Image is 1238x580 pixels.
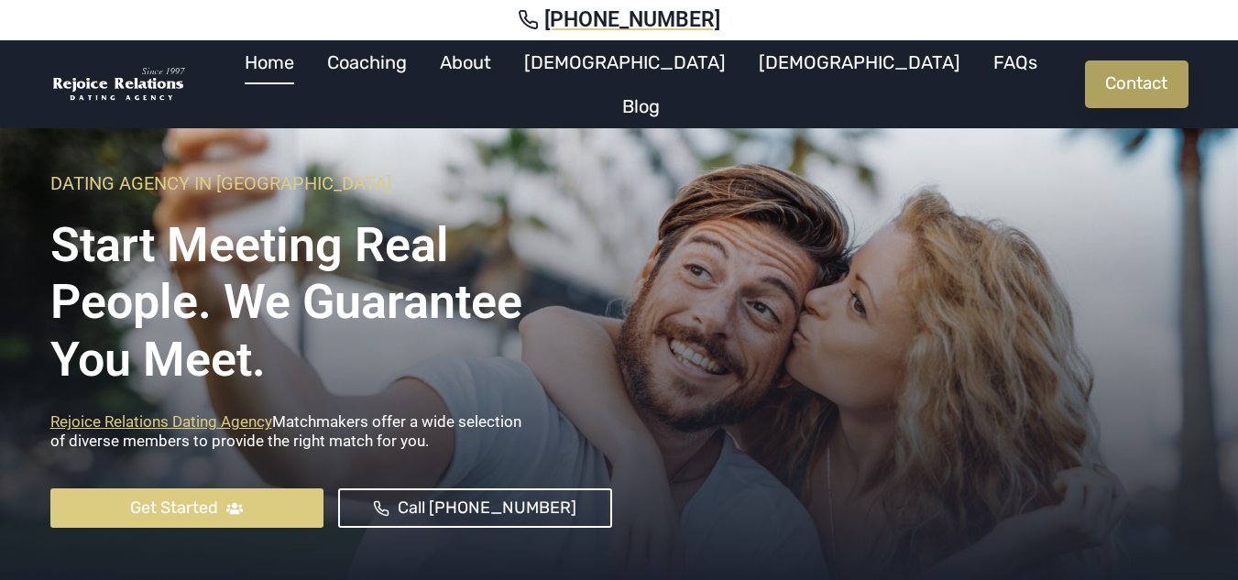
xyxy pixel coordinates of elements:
[1085,60,1189,108] a: Contact
[50,412,612,459] p: Matchmakers offer a wide selection of diverse members to provide the right match for you.
[311,40,423,84] a: Coaching
[50,203,612,388] h1: Start Meeting Real People. We Guarantee you meet.
[50,412,272,431] a: Rejoice Relations Dating Agency
[50,172,612,194] h6: Dating Agency In [GEOGRAPHIC_DATA]
[228,40,311,84] a: Home
[197,40,1085,128] nav: Primary Navigation
[50,66,188,104] img: Rejoice Relations
[338,488,612,528] a: Call [PHONE_NUMBER]
[544,7,720,33] span: [PHONE_NUMBER]
[977,40,1054,84] a: FAQs
[50,488,324,528] a: Get Started
[508,40,742,84] a: [DEMOGRAPHIC_DATA]
[130,495,218,521] span: Get Started
[606,84,676,128] a: Blog
[423,40,508,84] a: About
[22,7,1216,33] a: [PHONE_NUMBER]
[742,40,977,84] a: [DEMOGRAPHIC_DATA]
[398,495,576,521] span: Call [PHONE_NUMBER]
